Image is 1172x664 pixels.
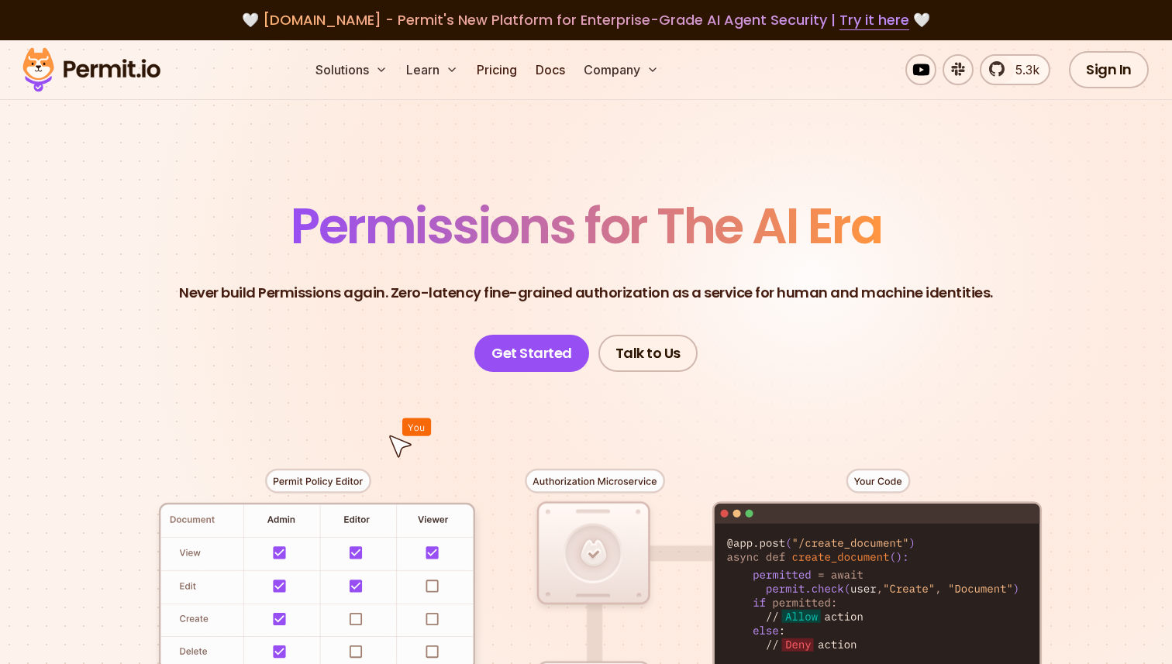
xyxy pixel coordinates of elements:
[529,54,571,85] a: Docs
[474,335,589,372] a: Get Started
[179,282,993,304] p: Never build Permissions again. Zero-latency fine-grained authorization as a service for human and...
[1006,60,1039,79] span: 5.3k
[309,54,394,85] button: Solutions
[471,54,523,85] a: Pricing
[263,10,909,29] span: [DOMAIN_NAME] - Permit's New Platform for Enterprise-Grade AI Agent Security |
[291,191,881,260] span: Permissions for The AI Era
[839,10,909,30] a: Try it here
[980,54,1050,85] a: 5.3k
[400,54,464,85] button: Learn
[577,54,665,85] button: Company
[598,335,698,372] a: Talk to Us
[16,43,167,96] img: Permit logo
[37,9,1135,31] div: 🤍 🤍
[1069,51,1149,88] a: Sign In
